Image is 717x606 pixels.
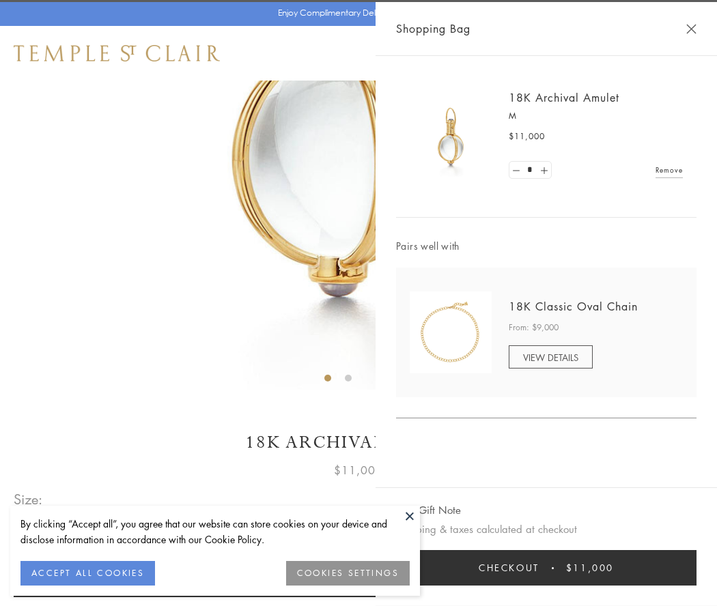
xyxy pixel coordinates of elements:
[509,162,523,179] a: Set quantity to 0
[334,461,383,479] span: $11,000
[396,20,470,38] span: Shopping Bag
[656,162,683,177] a: Remove
[396,238,697,254] span: Pairs well with
[278,6,433,20] p: Enjoy Complimentary Delivery & Returns
[396,502,461,519] button: Add Gift Note
[509,321,559,334] span: From: $9,000
[14,431,703,454] h1: 18K Archival Amulet
[509,90,619,105] a: 18K Archival Amulet
[14,45,220,61] img: Temple St. Clair
[509,299,638,314] a: 18K Classic Oval Chain
[20,561,155,586] button: ACCEPT ALL COOKIES
[410,291,492,373] img: N88865-OV18
[509,345,593,369] a: VIEW DETAILS
[566,560,614,575] span: $11,000
[396,550,697,586] button: Checkout $11,000
[509,109,683,123] p: M
[686,24,697,34] button: Close Shopping Bag
[286,561,410,586] button: COOKIES SETTINGS
[20,516,410,547] div: By clicking “Accept all”, you agree that our website can store cookies on your device and disclos...
[479,560,539,575] span: Checkout
[537,162,550,179] a: Set quantity to 2
[523,351,578,364] span: VIEW DETAILS
[396,521,697,538] p: Shipping & taxes calculated at checkout
[14,488,44,510] span: Size:
[509,130,545,143] span: $11,000
[410,96,492,177] img: 18K Archival Amulet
